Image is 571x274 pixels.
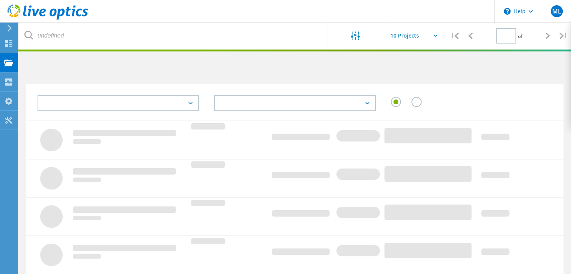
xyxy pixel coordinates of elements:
span: of [518,33,522,39]
svg: \n [504,8,511,15]
span: ML [552,8,561,14]
a: Live Optics Dashboard [8,16,88,21]
div: | [447,23,463,49]
input: undefined [19,23,327,49]
div: | [556,23,571,49]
